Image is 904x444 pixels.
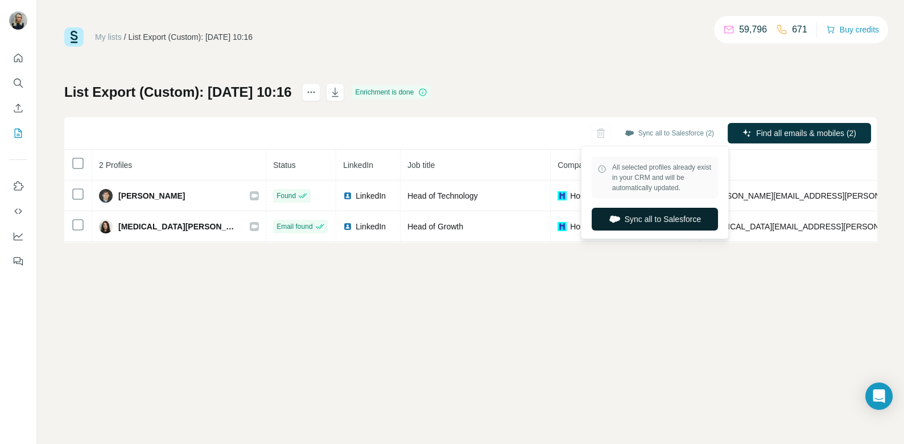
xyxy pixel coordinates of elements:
span: Find all emails & mobiles (2) [756,128,856,139]
button: Buy credits [826,22,879,38]
button: Feedback [9,251,27,272]
span: Found [276,191,296,201]
button: Sync all to Salesforce [592,208,718,231]
span: Company [558,161,592,170]
img: company-logo [558,191,567,200]
span: [MEDICAL_DATA][PERSON_NAME] [118,221,238,232]
img: Avatar [9,11,27,30]
a: My lists [95,32,122,42]
button: My lists [9,123,27,143]
button: actions [302,83,320,101]
span: LinkedIn [356,221,386,232]
span: Job title [407,161,435,170]
button: Use Surfe on LinkedIn [9,176,27,196]
span: Status [273,161,296,170]
span: 2 Profiles [99,161,132,170]
img: Avatar [99,220,113,233]
button: Dashboard [9,226,27,246]
img: Avatar [99,189,113,203]
div: List Export (Custom): [DATE] 10:16 [129,31,253,43]
p: 59,796 [739,23,767,36]
button: Quick start [9,48,27,68]
div: Open Intercom Messenger [865,383,893,410]
span: Housekeep [570,221,610,232]
li: / [124,31,126,43]
span: Head of Technology [407,191,478,200]
div: Enrichment is done [352,85,431,99]
span: [PERSON_NAME] [118,190,185,202]
span: LinkedIn [356,190,386,202]
h1: List Export (Custom): [DATE] 10:16 [64,83,292,101]
p: 671 [792,23,807,36]
img: LinkedIn logo [343,222,352,231]
button: Use Surfe API [9,201,27,221]
button: Enrich CSV [9,98,27,118]
span: LinkedIn [343,161,373,170]
span: Head of Growth [407,222,463,231]
button: Find all emails & mobiles (2) [728,123,871,143]
button: Sync all to Salesforce (2) [617,125,722,142]
span: Housekeep [570,190,610,202]
button: Search [9,73,27,93]
img: LinkedIn logo [343,191,352,200]
img: company-logo [558,222,567,231]
span: All selected profiles already exist in your CRM and will be automatically updated. [612,162,712,193]
span: Email found [276,221,312,232]
img: Surfe Logo [64,27,84,47]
